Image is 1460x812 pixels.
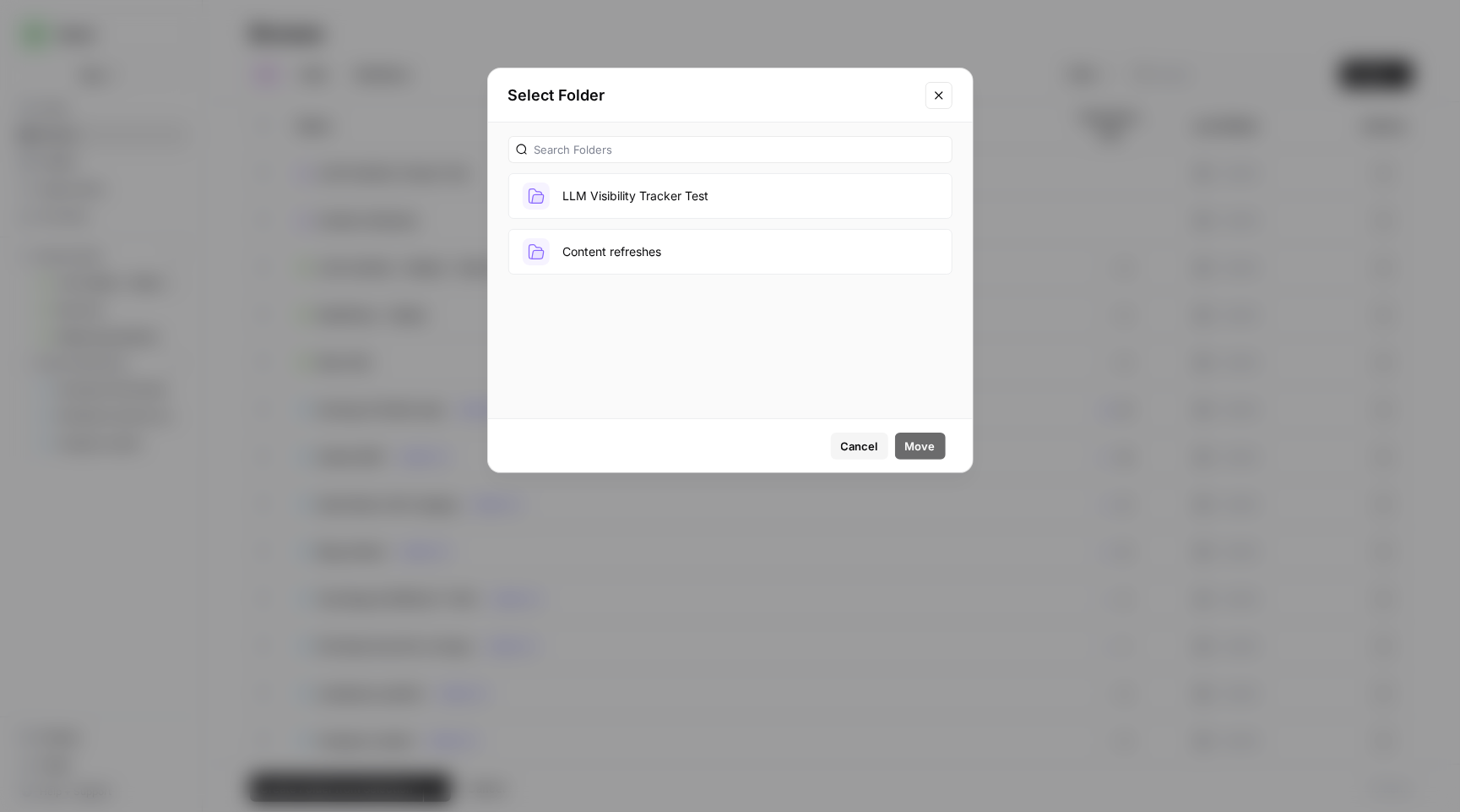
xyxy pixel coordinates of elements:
span: Move [905,438,936,455]
button: Move [895,433,946,460]
button: LLM Visibility Tracker Test [508,173,953,219]
button: Cancel [831,433,888,460]
button: Content refreshes [508,229,953,275]
button: Close modal [925,82,953,109]
span: Cancel [841,438,878,455]
h2: Select Folder [508,84,915,107]
input: Search Folders [535,141,945,158]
